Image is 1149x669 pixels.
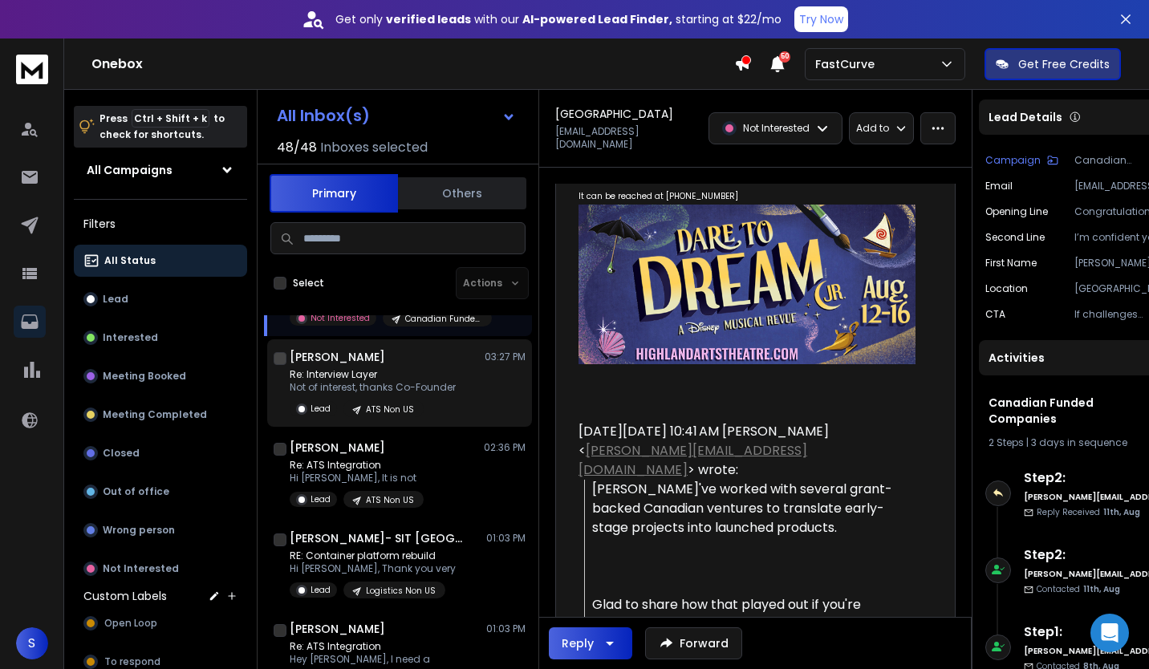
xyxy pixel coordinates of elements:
[985,48,1121,80] button: Get Free Credits
[645,627,742,659] button: Forward
[103,562,179,575] p: Not Interested
[985,257,1037,270] p: First Name
[277,107,370,124] h1: All Inbox(s)
[335,11,782,27] p: Get only with our starting at $22/mo
[290,368,456,381] p: Re: Interview Layer
[1037,583,1120,595] p: Contacted
[985,308,1005,321] p: CTA
[579,441,807,479] a: [PERSON_NAME][EMAIL_ADDRESS][DOMAIN_NAME]
[549,627,632,659] button: Reply
[83,588,167,604] h3: Custom Labels
[485,351,526,363] p: 03:27 PM
[290,381,456,394] p: Not of interest, thanks Co-Founder
[16,55,48,84] img: logo
[985,205,1048,218] p: Opening line
[311,493,331,505] p: Lead
[74,607,247,639] button: Open Loop
[1031,436,1127,449] span: 3 days in sequence
[985,154,1041,167] p: Campaign
[366,494,414,506] p: ATS Non US
[366,403,414,416] p: ATS Non US
[277,138,317,157] span: 48 / 48
[989,436,1024,449] span: 2 Steps
[579,190,738,202] span: It can be reached at [PHONE_NUMBER]
[99,111,225,143] p: Press to check for shortcuts.
[74,322,247,354] button: Interested
[794,6,848,32] button: Try Now
[985,180,1013,193] p: Email
[579,205,916,364] img: AIorK4ydB0MYTCR2USjtz2X_ckMWpDHvsRXBfGqj76f3S4r0nbKL933buj4boblyghaKG_ZZ7VznzvMWRYdF
[1037,506,1140,518] p: Reply Received
[103,485,169,498] p: Out of office
[290,440,385,456] h1: [PERSON_NAME]
[104,655,160,668] span: To respond
[74,476,247,508] button: Out of office
[74,399,247,431] button: Meeting Completed
[103,447,140,460] p: Closed
[743,122,810,135] p: Not Interested
[290,349,385,365] h1: [PERSON_NAME]
[311,584,331,596] p: Lead
[103,524,175,537] p: Wrong person
[91,55,734,74] h1: Onebox
[74,553,247,585] button: Not Interested
[264,99,529,132] button: All Inbox(s)
[985,231,1045,244] p: Second line
[486,622,526,635] p: 01:03 PM
[562,635,594,651] div: Reply
[484,441,526,454] p: 02:36 PM
[985,282,1028,295] p: location
[1083,583,1120,595] span: 11th, Aug
[74,283,247,315] button: Lead
[1090,614,1129,652] div: Open Intercom Messenger
[103,331,158,344] p: Interested
[16,627,48,659] button: S
[270,174,398,213] button: Primary
[290,530,466,546] h1: [PERSON_NAME]- SIT [GEOGRAPHIC_DATA]
[74,514,247,546] button: Wrong person
[103,293,128,306] p: Lead
[103,408,207,421] p: Meeting Completed
[311,403,331,415] p: Lead
[398,176,526,211] button: Others
[290,621,385,637] h1: [PERSON_NAME]
[386,11,471,27] strong: verified leads
[311,312,370,324] p: Not Interested
[290,640,446,653] p: Re: ATS Integration
[320,138,428,157] h3: Inboxes selected
[366,585,436,597] p: Logistics Non US
[74,437,247,469] button: Closed
[290,549,456,562] p: RE: Container platform rebuild
[290,472,424,485] p: Hi [PERSON_NAME], It is not
[290,459,424,472] p: Re: ATS Integration
[103,370,186,383] p: Meeting Booked
[293,277,324,290] label: Select
[74,360,247,392] button: Meeting Booked
[799,11,843,27] p: Try Now
[290,562,456,575] p: Hi [PERSON_NAME], Thank you very
[779,51,790,63] span: 50
[290,653,446,666] p: Hey [PERSON_NAME], I need a
[985,154,1058,167] button: Campaign
[1018,56,1110,72] p: Get Free Credits
[74,154,247,186] button: All Campaigns
[815,56,881,72] p: FastCurve
[555,106,673,122] h1: [GEOGRAPHIC_DATA]
[104,254,156,267] p: All Status
[87,162,173,178] h1: All Campaigns
[74,245,247,277] button: All Status
[486,532,526,545] p: 01:03 PM
[989,109,1062,125] p: Lead Details
[405,313,482,325] p: Canadian Funded Companies
[104,617,157,630] span: Open Loop
[1103,506,1140,518] span: 11th, Aug
[555,125,699,151] p: [EMAIL_ADDRESS][DOMAIN_NAME]
[522,11,672,27] strong: AI-powered Lead Finder,
[856,122,889,135] p: Add to
[74,213,247,235] h3: Filters
[132,109,209,128] span: Ctrl + Shift + k
[579,422,920,480] div: [DATE][DATE] 10:41 AM [PERSON_NAME] < > wrote:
